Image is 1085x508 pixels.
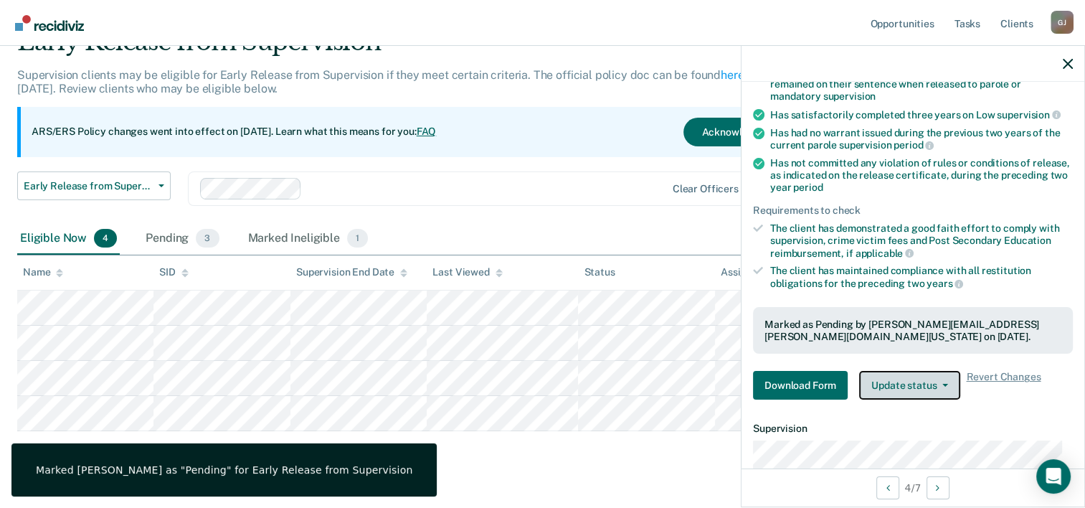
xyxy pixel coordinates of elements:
[770,127,1073,151] div: Has had no warrant issued during the previous two years of the current parole supervision
[770,108,1073,121] div: Has satisfactorily completed three years on Low
[584,266,615,278] div: Status
[721,68,744,82] a: here
[770,265,1073,289] div: The client has maintained compliance with all restitution obligations for the preceding two
[15,15,84,31] img: Recidiviz
[927,476,949,499] button: Next Opportunity
[1051,11,1074,34] div: G J
[894,139,934,151] span: period
[753,371,853,400] a: Navigate to form link
[753,204,1073,217] div: Requirements to check
[296,266,407,278] div: Supervision End Date
[997,109,1060,121] span: supervision
[1036,459,1071,494] div: Open Intercom Messenger
[673,183,739,195] div: Clear officers
[24,180,153,192] span: Early Release from Supervision
[1051,11,1074,34] button: Profile dropdown button
[432,266,502,278] div: Last Viewed
[36,464,412,476] div: Marked [PERSON_NAME] as "Pending" for Early Release from Supervision
[245,223,371,255] div: Marked Ineligible
[966,371,1041,400] span: Revert Changes
[143,223,222,255] div: Pending
[683,118,820,146] button: Acknowledge & Close
[876,476,899,499] button: Previous Opportunity
[770,67,1073,103] div: Has been under supervision for at least one half of the time that remained on their sentence when...
[753,371,848,400] button: Download Form
[793,182,823,193] span: period
[764,319,1061,343] div: Marked as Pending by [PERSON_NAME][EMAIL_ADDRESS][PERSON_NAME][DOMAIN_NAME][US_STATE] on [DATE].
[927,278,963,289] span: years
[770,157,1073,193] div: Has not committed any violation of rules or conditions of release, as indicated on the release ce...
[742,469,1084,507] div: 4 / 7
[347,229,368,248] span: 1
[770,222,1073,259] div: The client has demonstrated a good faith effort to comply with supervision, crime victim fees and...
[17,68,790,95] p: Supervision clients may be eligible for Early Release from Supervision if they meet certain crite...
[823,90,876,102] span: supervision
[417,126,437,137] a: FAQ
[753,423,1073,435] dt: Supervision
[17,27,831,68] div: Early Release from Supervision
[859,371,960,400] button: Update status
[856,248,914,259] span: applicable
[94,229,117,248] span: 4
[196,229,219,248] span: 3
[721,266,788,278] div: Assigned to
[23,266,63,278] div: Name
[159,266,189,278] div: SID
[32,125,436,139] p: ARS/ERS Policy changes went into effect on [DATE]. Learn what this means for you:
[17,223,120,255] div: Eligible Now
